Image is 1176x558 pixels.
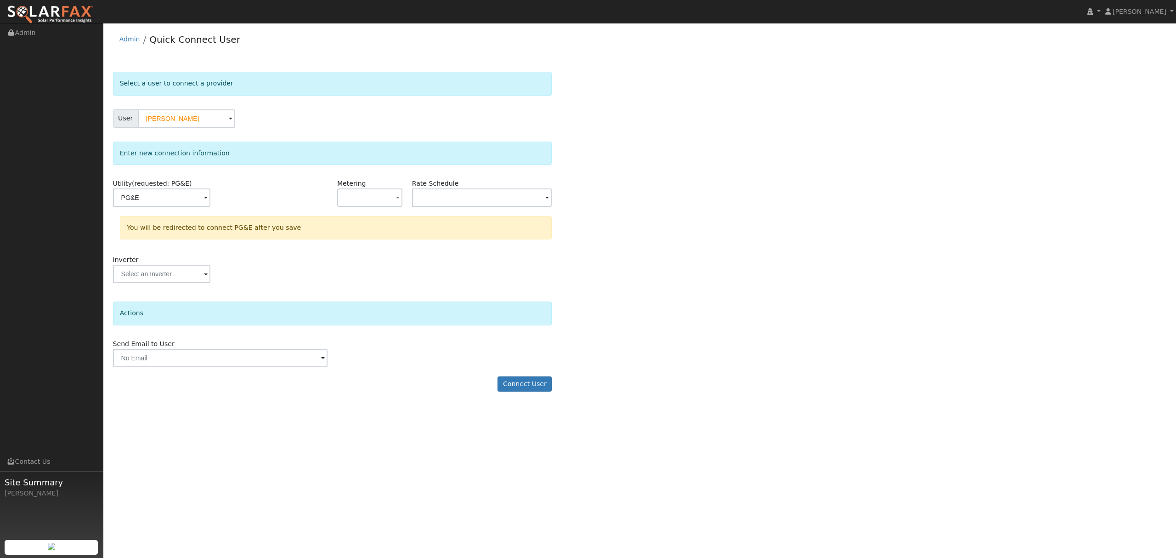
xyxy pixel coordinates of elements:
div: You will be redirected to connect PG&E after you save [120,216,552,239]
input: Select a User [138,109,235,128]
input: Select a Utility [113,188,210,207]
label: Inverter [113,255,139,265]
label: Rate Schedule [412,179,458,188]
div: [PERSON_NAME] [5,489,98,498]
input: No Email [113,349,328,367]
div: Enter new connection information [113,142,552,165]
img: retrieve [48,543,55,550]
img: SolarFax [7,5,93,24]
div: Select a user to connect a provider [113,72,552,95]
a: Admin [119,35,140,43]
label: Metering [337,179,366,188]
label: Send Email to User [113,339,175,349]
span: User [113,109,138,128]
a: Quick Connect User [149,34,240,45]
button: Connect User [498,376,552,392]
span: (requested: PG&E) [132,180,192,187]
label: Utility [113,179,192,188]
span: [PERSON_NAME] [1113,8,1166,15]
div: Actions [113,302,552,325]
span: Site Summary [5,476,98,489]
input: Select an Inverter [113,265,210,283]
